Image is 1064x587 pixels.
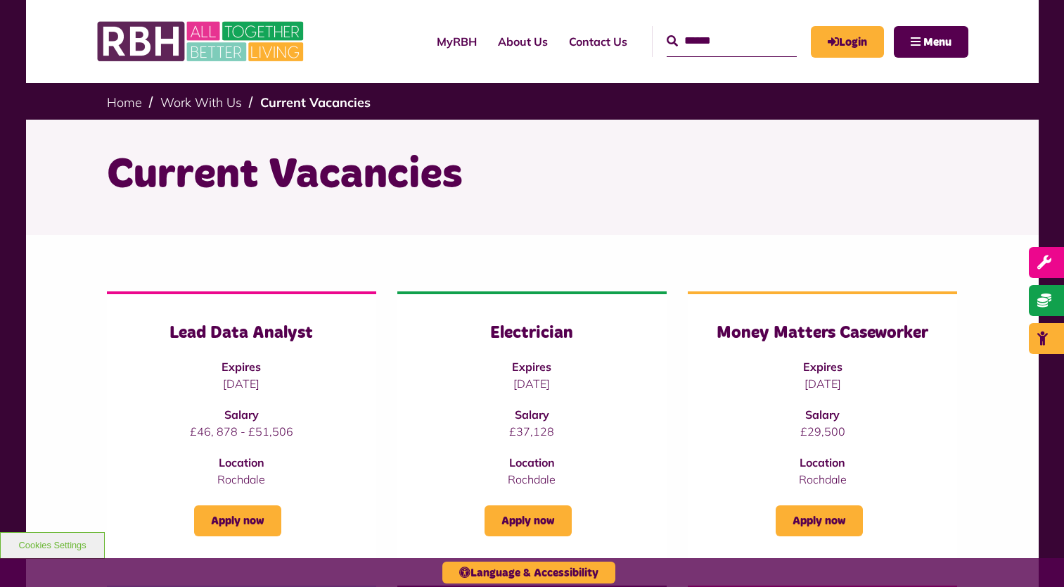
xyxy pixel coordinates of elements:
strong: Location [509,455,555,469]
p: Rochdale [716,471,929,488]
p: £37,128 [425,423,639,440]
button: Navigation [894,26,968,58]
a: MyRBH [811,26,884,58]
a: MyRBH [426,23,487,61]
h1: Current Vacancies [107,148,958,203]
p: £29,500 [716,423,929,440]
iframe: Netcall Web Assistant for live chat [1001,524,1064,587]
a: Home [107,94,142,111]
span: Menu [923,37,951,48]
p: [DATE] [425,375,639,392]
button: Language & Accessibility [442,562,615,583]
p: Rochdale [425,471,639,488]
h3: Money Matters Caseworker [716,322,929,344]
a: Current Vacancies [260,94,371,111]
h3: Lead Data Analyst [135,322,348,344]
a: Apply now [485,505,572,536]
a: Apply now [776,505,863,536]
strong: Salary [224,408,259,422]
a: About Us [487,23,558,61]
a: Work With Us [160,94,242,111]
input: Search [667,26,797,56]
h3: Electrician [425,322,639,344]
strong: Location [219,455,264,469]
p: Rochdale [135,471,348,488]
p: [DATE] [716,375,929,392]
strong: Location [800,455,845,469]
strong: Salary [805,408,840,422]
strong: Expires [512,360,551,374]
img: RBH [96,14,307,69]
strong: Expires [803,360,842,374]
strong: Salary [515,408,549,422]
a: Apply now [194,505,281,536]
strong: Expires [222,360,261,374]
p: £46, 878 - £51,506 [135,423,348,440]
p: [DATE] [135,375,348,392]
a: Contact Us [558,23,638,61]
